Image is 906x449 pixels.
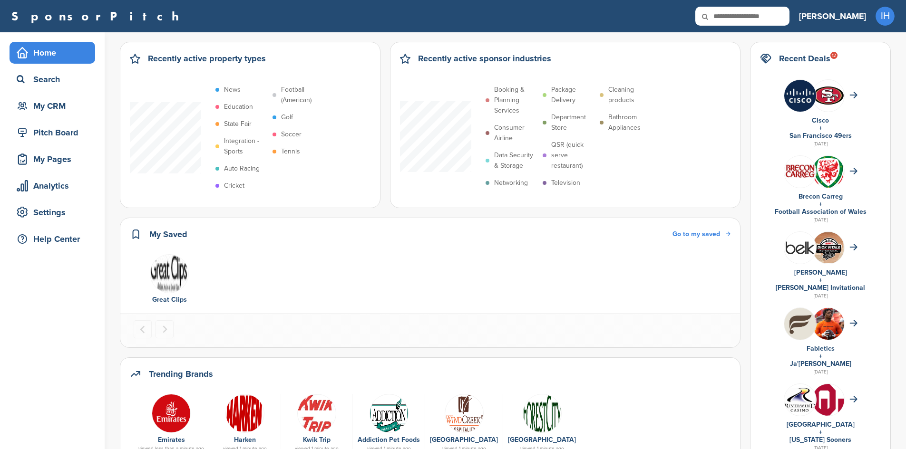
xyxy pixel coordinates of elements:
a: Data Great Clips [138,254,200,306]
a: My Pages [10,148,95,170]
img: Open uri20141112 50798 10145fv [297,394,336,433]
a: Data [214,394,276,432]
div: Analytics [14,177,95,194]
div: 12 [830,52,838,59]
img: 6inooqr 400x400 [152,394,191,433]
div: Help Center [14,230,95,248]
img: Ja'marr chase [812,308,844,346]
p: QSR (quick serve restaurant) [551,140,595,171]
img: Data [150,254,189,293]
h2: My Saved [149,228,187,241]
p: Data Security & Storage [494,150,538,171]
a: Emirates [158,436,185,444]
a: Analytics [10,175,95,197]
a: [PERSON_NAME] [799,6,866,27]
a: Home [10,42,95,64]
div: [DATE] [760,292,881,300]
img: Hb geub1 400x400 [784,308,816,340]
a: San Francisco 49ers [789,132,852,140]
img: Data?1415805766 [812,384,844,428]
p: Bathroom Appliances [608,112,652,133]
img: 250px forestcitylogo pms350 [523,394,562,433]
img: L 1bnuap 400x400 [784,232,816,264]
a: [GEOGRAPHIC_DATA] [430,436,498,444]
div: My Pages [14,151,95,168]
img: Data [784,388,816,412]
a: Help Center [10,228,95,250]
img: Data?1415805694 [812,86,844,105]
a: Kwik Trip [303,436,331,444]
a: Pitch Board [10,122,95,143]
a: + [819,200,822,208]
a: Football Association of Wales [775,208,867,216]
p: Cricket [224,181,244,191]
div: [DATE] [760,216,881,224]
p: Department Store [551,112,595,133]
a: Addiction Pet Foods [358,436,420,444]
div: 1 of 1 [134,254,205,306]
img: Newlogo off [370,394,409,433]
h2: Trending Brands [149,367,213,381]
img: 170px football association of wales logo.svg [812,156,844,192]
a: [US_STATE] Sooners [789,436,851,444]
p: Television [551,178,580,188]
a: + [819,428,822,436]
div: Pitch Board [14,124,95,141]
a: + [819,352,822,360]
a: [PERSON_NAME] [794,268,847,277]
a: Open uri20141112 50798 10145fv [286,394,348,432]
img: Fvoowbej 400x400 [784,156,816,188]
div: My CRM [14,97,95,115]
p: Booking & Planning Services [494,85,538,116]
a: Newlogo off [358,394,420,432]
p: Networking [494,178,528,188]
button: Next slide [156,320,174,338]
p: Golf [281,112,293,123]
a: + [819,276,822,284]
p: Tennis [281,146,300,157]
a: My CRM [10,95,95,117]
a: Ja'[PERSON_NAME] [790,360,851,368]
a: Settings [10,201,95,223]
p: Integration - Sports [224,136,268,157]
p: Package Delivery [551,85,595,105]
div: Settings [14,204,95,221]
p: State Fair [224,119,252,129]
p: News [224,85,241,95]
span: IH [876,7,895,26]
a: Harken [234,436,256,444]
img: Jmyca1yn 400x400 [784,80,816,112]
a: 250px forestcitylogo pms350 [508,394,576,432]
h2: Recently active sponsor industries [418,52,551,65]
p: Football (American) [281,85,325,105]
div: [DATE] [760,368,881,376]
div: Great Clips [138,295,200,305]
a: Hospitality [430,394,498,432]
a: Fabletics [807,344,835,353]
a: [GEOGRAPHIC_DATA] [508,436,576,444]
p: Auto Racing [224,163,260,174]
span: Go to my saved [672,230,720,238]
a: Brecon Carreg [799,192,843,201]
div: Search [14,71,95,88]
button: Previous slide [134,320,152,338]
p: Education [224,102,253,112]
p: Cleaning products [608,85,652,105]
a: + [819,124,822,132]
img: Hospitality [445,394,484,433]
a: [GEOGRAPHIC_DATA] [787,420,855,429]
img: Data [225,394,264,433]
a: [PERSON_NAME] Invitational [776,284,865,292]
div: Home [14,44,95,61]
a: Go to my saved [672,229,731,239]
a: Cisco [812,116,829,124]
a: 6inooqr 400x400 [138,394,204,432]
a: Search [10,68,95,90]
a: SponsorPitch [11,10,185,22]
p: Consumer Airline [494,123,538,143]
h3: [PERSON_NAME] [799,10,866,23]
img: Cleanshot 2025 09 07 at 20.31.59 2x [812,232,844,262]
h2: Recent Deals [779,52,830,65]
h2: Recently active property types [148,52,266,65]
div: [DATE] [760,140,881,148]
